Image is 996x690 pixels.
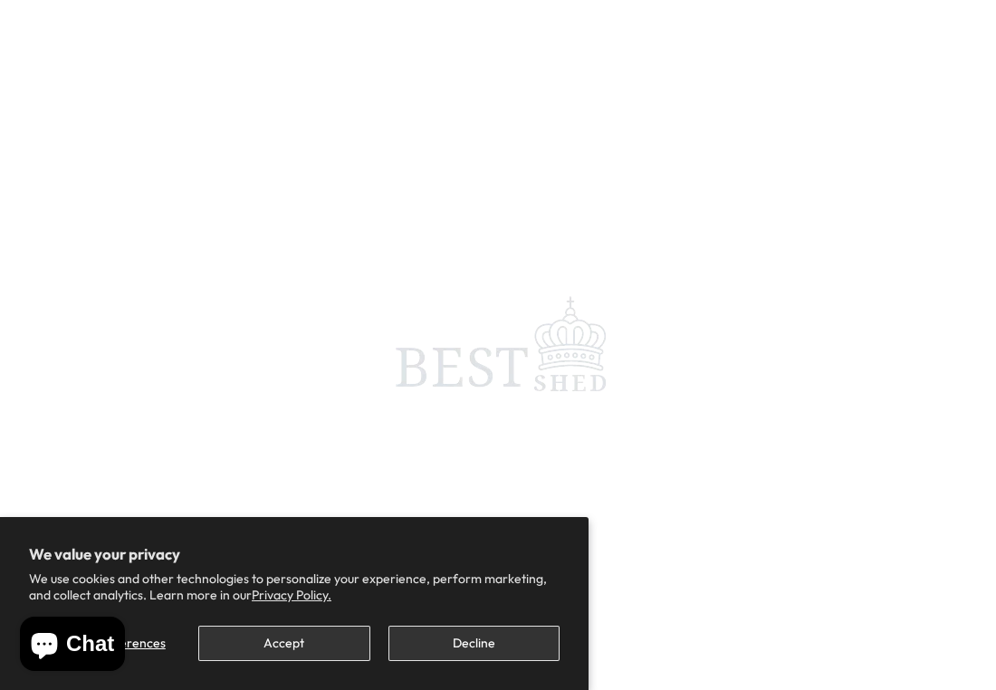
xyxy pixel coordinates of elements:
inbox-online-store-chat: Shopify online store chat [14,617,130,676]
button: Accept [198,626,369,661]
p: We use cookies and other technologies to personalize your experience, perform marketing, and coll... [29,570,560,603]
button: Decline [388,626,560,661]
h2: We value your privacy [29,546,560,562]
a: Privacy Policy. [252,587,331,603]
